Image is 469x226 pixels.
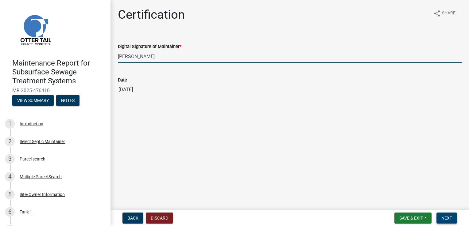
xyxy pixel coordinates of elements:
[442,10,455,17] span: Share
[56,95,79,106] button: Notes
[5,172,15,182] div: 4
[118,7,185,22] h1: Certification
[428,7,460,19] button: shareShare
[12,6,58,52] img: Otter Tail County, Minnesota
[118,78,127,82] label: Date
[20,175,62,179] div: Multiple Parcel Search
[441,216,452,220] span: Next
[12,59,106,85] h4: Maintenance Report for Subsurface Sewage Treatment Systems
[20,122,43,126] div: Introduction
[146,213,173,224] button: Discard
[122,213,143,224] button: Back
[5,207,15,217] div: 6
[5,119,15,129] div: 1
[5,137,15,146] div: 2
[399,216,423,220] span: Save & Exit
[118,45,181,49] label: Digital Signature of Maintainer
[436,213,457,224] button: Next
[12,99,54,104] wm-modal-confirm: Summary
[20,139,65,144] div: Select Septic Maintainer
[127,216,138,220] span: Back
[5,190,15,199] div: 5
[12,95,54,106] button: View Summary
[20,192,65,197] div: Site/Owner Information
[5,154,15,164] div: 3
[56,99,79,104] wm-modal-confirm: Notes
[20,157,45,161] div: Parcel search
[12,88,98,93] span: MR-2025-476410
[20,210,32,214] div: Tank 1
[433,10,441,17] i: share
[394,213,432,224] button: Save & Exit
